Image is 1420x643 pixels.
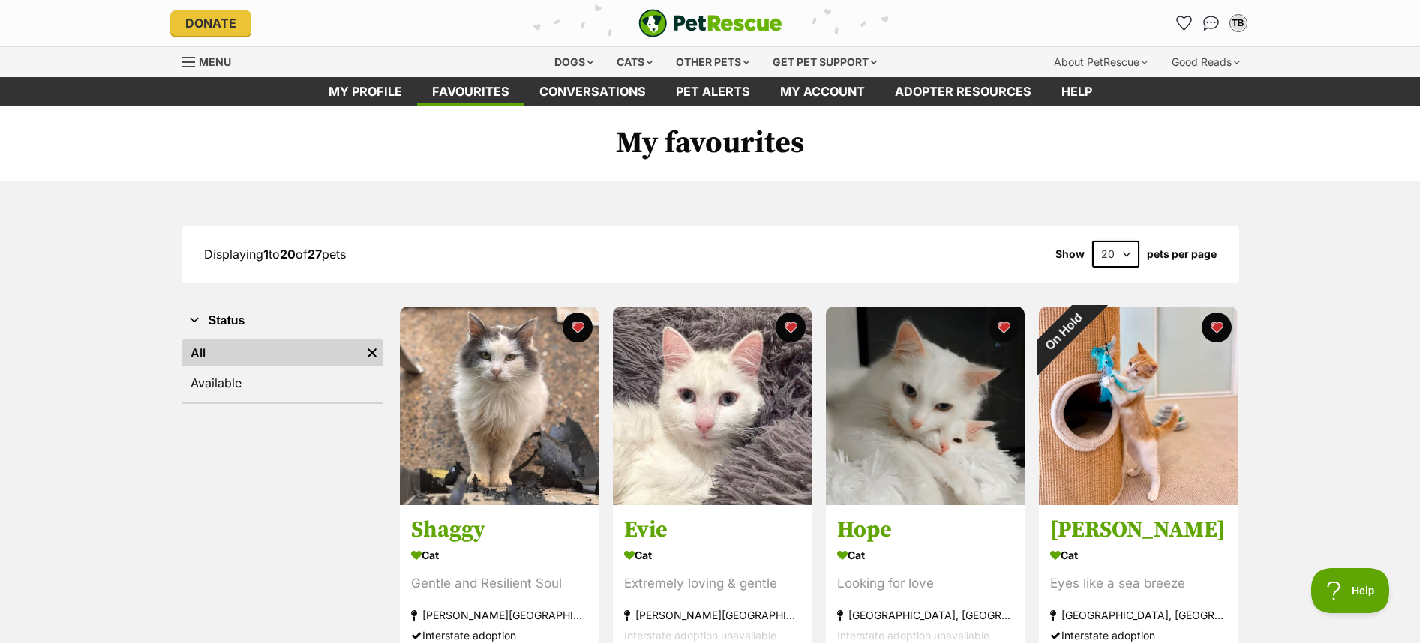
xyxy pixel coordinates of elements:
[624,516,800,545] h3: Evie
[361,339,383,366] a: Remove filter
[199,55,231,68] span: Menu
[1039,307,1238,505] img: Bailey
[411,574,587,594] div: Gentle and Resilient Soul
[1172,11,1196,35] a: Favourites
[776,313,806,342] button: favourite
[1050,606,1226,626] div: [GEOGRAPHIC_DATA], [GEOGRAPHIC_DATA]
[204,247,346,262] span: Displaying to of pets
[182,369,383,396] a: Available
[1199,11,1223,35] a: Conversations
[1311,568,1390,613] iframe: Help Scout Beacon - Open
[400,307,599,505] img: Shaggy
[661,77,765,106] a: Pet alerts
[182,47,242,74] a: Menu
[638,9,782,37] img: logo-e224e6f780fb5917bec1dbf3a21bbac754714ae5b6737aabdf751b685950b380.svg
[765,77,880,106] a: My account
[1203,16,1219,31] img: chat-41dd97257d64d25036548639549fe6c8038ab92f7586957e7f3b1b290dea8141.svg
[837,574,1013,594] div: Looking for love
[1161,47,1250,77] div: Good Reads
[417,77,524,106] a: Favourites
[1019,287,1108,375] div: On Hold
[411,606,587,626] div: [PERSON_NAME][GEOGRAPHIC_DATA][PERSON_NAME], [GEOGRAPHIC_DATA]
[1226,11,1250,35] button: My account
[624,574,800,594] div: Extremely loving & gentle
[1039,493,1238,508] a: On Hold
[1202,313,1232,342] button: favourite
[280,247,296,262] strong: 20
[1050,516,1226,545] h3: [PERSON_NAME]
[1050,574,1226,594] div: Eyes like a sea breeze
[837,606,1013,626] div: [GEOGRAPHIC_DATA], [GEOGRAPHIC_DATA]
[563,313,593,342] button: favourite
[182,311,383,330] button: Status
[170,10,251,36] a: Donate
[638,9,782,37] a: PetRescue
[263,247,269,262] strong: 1
[411,516,587,545] h3: Shaggy
[544,47,604,77] div: Dogs
[624,606,800,626] div: [PERSON_NAME][GEOGRAPHIC_DATA], [GEOGRAPHIC_DATA]
[606,47,663,77] div: Cats
[880,77,1046,106] a: Adopter resources
[1043,47,1158,77] div: About PetRescue
[1055,248,1085,260] span: Show
[624,545,800,567] div: Cat
[837,630,989,642] span: Interstate adoption unavailable
[665,47,760,77] div: Other pets
[182,336,383,402] div: Status
[182,339,361,366] a: All
[1147,248,1217,260] label: pets per page
[411,545,587,567] div: Cat
[762,47,887,77] div: Get pet support
[1231,16,1246,31] div: TB
[1172,11,1250,35] ul: Account quick links
[314,77,417,106] a: My profile
[1046,77,1107,106] a: Help
[837,545,1013,567] div: Cat
[308,247,322,262] strong: 27
[1050,545,1226,567] div: Cat
[837,516,1013,545] h3: Hope
[826,307,1025,505] img: Hope
[989,313,1019,342] button: favourite
[524,77,661,106] a: conversations
[624,630,776,642] span: Interstate adoption unavailable
[613,307,812,505] img: Evie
